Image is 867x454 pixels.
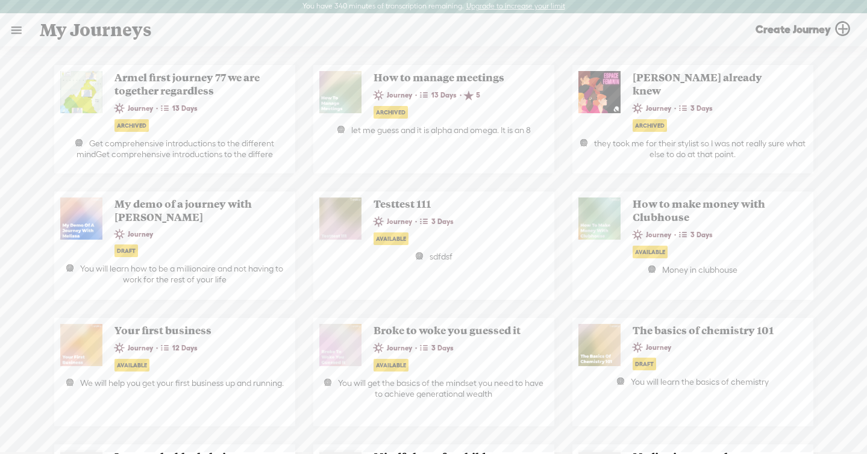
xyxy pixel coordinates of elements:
[108,324,268,337] span: Your first business
[633,246,668,258] div: Available
[578,197,621,240] img: http%3A%2F%2Fres.cloudinary.com%2Ftrebble-fm%2Fimage%2Fupload%2Fv1634196005%2Fcom.trebble.trebble...
[114,226,156,242] span: Journey
[415,213,457,230] span: · 3 Days
[319,197,362,240] img: http%3A%2F%2Fres.cloudinary.com%2Ftrebble-fm%2Fimage%2Fupload%2Fv1634224898%2Fcom.trebble.trebble...
[674,226,716,243] span: · 3 Days
[627,71,786,98] span: [PERSON_NAME] already knew
[368,197,527,211] span: Testtest 111
[114,101,156,116] span: Journey
[374,87,415,103] span: Journey
[80,378,284,388] span: We will help you get your first business up and running.
[631,377,769,387] span: You will learn the basics of chemistry
[460,87,483,104] span: · 5
[374,232,408,245] div: Available
[466,2,565,11] label: Upgrade to increase your limit
[108,197,268,224] span: My demo of a journey with [PERSON_NAME]
[114,119,149,132] div: Archived
[60,197,102,240] img: http%3A%2F%2Fres.cloudinary.com%2Ftrebble-fm%2Fimage%2Fupload%2Fv1647803522%2Fcom.trebble.trebble...
[60,71,102,113] img: http%3A%2F%2Fres.cloudinary.com%2Ftrebble-fm%2Fimage%2Fupload%2Fv1622254545%2Fcom.trebble.trebble...
[374,359,408,372] div: Available
[662,265,737,275] span: Money in clubhouse
[302,2,464,11] label: You have 340 minutes of transcription remaining.
[80,264,283,284] span: You will learn how to be a millionaire and not having to work for the rest of your life
[351,125,531,135] span: let me guess and it is alpha and omega. It is an 8
[108,71,268,98] span: Armel first journey 77 we are together regardless
[368,71,527,84] span: How to manage meetings
[415,340,457,356] span: · 3 Days
[374,106,408,119] div: Archived
[633,340,674,355] span: Journey
[594,138,806,159] span: they took me for their stylist so I was not really sure what else to do at that point.
[674,100,716,117] span: · 3 Days
[114,359,149,372] div: Available
[633,119,667,132] div: Archived
[633,358,656,370] div: Draft
[374,214,415,229] span: Journey
[40,14,152,46] span: My Journeys
[338,378,543,399] span: You will get the basics of the mindset you need to have to achieve generational wealth
[374,340,415,356] span: Journey
[60,324,102,366] img: http%3A%2F%2Fres.cloudinary.com%2Ftrebble-fm%2Fimage%2Fupload%2Fv1634642879%2Fcom.trebble.trebble...
[368,324,527,337] span: Broke to woke you guessed it
[627,197,786,224] span: How to make money with Clubhouse
[756,22,831,36] span: Create Journey
[156,340,201,356] span: · 12 Days
[415,87,460,104] span: · 13 Days
[430,252,452,261] span: sdfdsf
[578,324,621,366] img: http%3A%2F%2Fres.cloudinary.com%2Ftrebble-fm%2Fimage%2Fupload%2Fv1634707468%2Fcom.trebble.trebble...
[578,71,621,113] img: http%3A%2F%2Fres.cloudinary.com%2Ftrebble-fm%2Fimage%2Fupload%2Fv1627536621%2Fcom.trebble.trebble...
[156,100,201,117] span: · 13 Days
[319,71,362,113] img: http%3A%2F%2Fres.cloudinary.com%2Ftrebble-fm%2Fimage%2Fupload%2Fv1696475875%2Fcom.trebble.trebble...
[114,340,156,356] span: Journey
[319,324,362,366] img: http%3A%2F%2Fres.cloudinary.com%2Ftrebble-fm%2Fimage%2Fupload%2Fv1634313194%2Fcom.trebble.trebble...
[633,101,674,116] span: Journey
[627,324,786,337] span: The basics of chemistry 101
[114,244,138,257] div: Draft
[77,138,275,159] span: Get comprehensive introductions to the different mindGet comprehensive introductions to the differe
[633,227,674,243] span: Journey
